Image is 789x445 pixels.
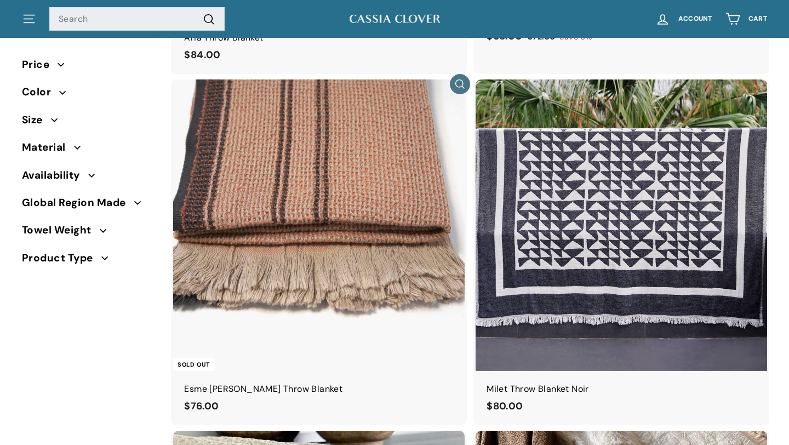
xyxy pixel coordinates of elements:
[173,79,465,425] a: Sold Out Esme [PERSON_NAME] Throw Blanket
[22,112,51,128] span: Size
[184,400,219,413] span: $76.00
[22,247,156,275] button: Product Type
[22,109,156,136] button: Size
[748,15,767,22] span: Cart
[22,219,156,247] button: Towel Weight
[22,167,88,184] span: Availability
[649,3,719,35] a: Account
[22,56,58,73] span: Price
[476,79,767,425] a: Milet Throw Blanket Noir
[22,139,74,156] span: Material
[22,192,156,219] button: Global Region Made
[678,15,712,22] span: Account
[22,222,100,238] span: Towel Weight
[719,3,774,35] a: Cart
[173,358,214,371] div: Sold Out
[22,250,101,266] span: Product Type
[487,400,523,413] span: $80.00
[22,54,156,81] button: Price
[22,164,156,192] button: Availability
[22,81,156,109] button: Color
[22,195,134,211] span: Global Region Made
[22,136,156,164] button: Material
[184,382,454,396] div: Esme [PERSON_NAME] Throw Blanket
[49,7,225,31] input: Search
[487,382,756,396] div: Milet Throw Blanket Noir
[22,84,59,100] span: Color
[184,48,220,61] span: $84.00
